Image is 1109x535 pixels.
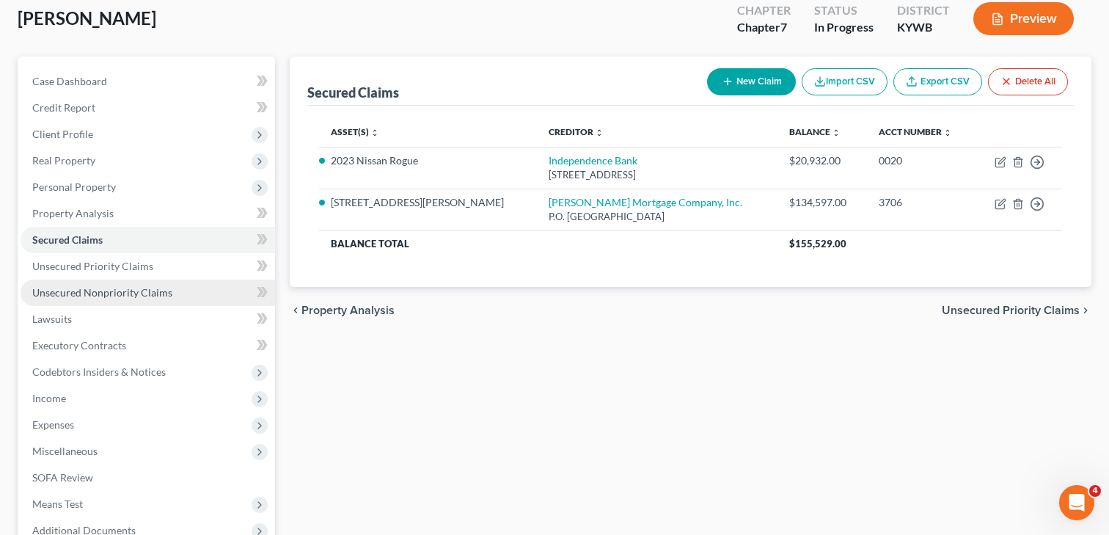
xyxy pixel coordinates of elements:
i: unfold_more [595,128,604,137]
span: SOFA Review [32,471,93,484]
i: unfold_more [370,128,379,137]
div: 0020 [879,153,962,168]
span: Personal Property [32,181,116,193]
span: Unsecured Priority Claims [32,260,153,272]
span: Means Test [32,498,83,510]
i: unfold_more [832,128,841,137]
span: Client Profile [32,128,93,140]
th: Balance Total [319,230,777,257]
div: KYWB [897,19,950,36]
div: $20,932.00 [789,153,855,168]
button: Unsecured Priority Claims chevron_right [942,305,1091,316]
button: New Claim [707,68,796,95]
span: Real Property [32,154,95,167]
a: Acct Number unfold_more [879,126,952,137]
span: Credit Report [32,101,95,114]
span: Miscellaneous [32,445,98,457]
a: Creditor unfold_more [549,126,604,137]
a: Lawsuits [21,306,275,332]
span: Property Analysis [301,305,395,316]
span: Lawsuits [32,313,72,325]
a: Asset(s) unfold_more [331,126,379,137]
div: Secured Claims [307,84,399,101]
div: Status [814,2,874,19]
a: Case Dashboard [21,68,275,95]
span: Expenses [32,418,74,431]
a: Unsecured Priority Claims [21,253,275,280]
a: Unsecured Nonpriority Claims [21,280,275,306]
a: Secured Claims [21,227,275,253]
a: Balance unfold_more [789,126,841,137]
span: Secured Claims [32,233,103,246]
span: [PERSON_NAME] [18,7,156,29]
i: chevron_left [290,305,301,316]
button: Preview [973,2,1074,35]
i: chevron_right [1080,305,1091,316]
span: Unsecured Nonpriority Claims [32,286,172,299]
span: Codebtors Insiders & Notices [32,365,166,378]
li: 2023 Nissan Rogue [331,153,525,168]
a: SOFA Review [21,465,275,491]
i: unfold_more [943,128,952,137]
div: [STREET_ADDRESS] [549,168,766,182]
span: Property Analysis [32,207,114,219]
button: Import CSV [802,68,887,95]
a: Executory Contracts [21,332,275,359]
div: In Progress [814,19,874,36]
div: 3706 [879,195,962,210]
a: Property Analysis [21,200,275,227]
div: Chapter [737,19,791,36]
div: Chapter [737,2,791,19]
span: 4 [1089,485,1101,497]
a: Export CSV [893,68,982,95]
span: $155,529.00 [789,238,846,250]
span: 7 [780,20,787,34]
div: P.O. [GEOGRAPHIC_DATA] [549,210,766,224]
span: Case Dashboard [32,75,107,87]
a: Independence Bank [549,154,637,167]
div: District [897,2,950,19]
div: $134,597.00 [789,195,855,210]
span: Executory Contracts [32,339,126,352]
button: Delete All [988,68,1068,95]
span: Unsecured Priority Claims [942,305,1080,316]
a: Credit Report [21,95,275,121]
a: [PERSON_NAME] Mortgage Company, Inc. [549,196,742,208]
button: chevron_left Property Analysis [290,305,395,316]
iframe: Intercom live chat [1059,485,1094,520]
li: [STREET_ADDRESS][PERSON_NAME] [331,195,525,210]
span: Income [32,392,66,404]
